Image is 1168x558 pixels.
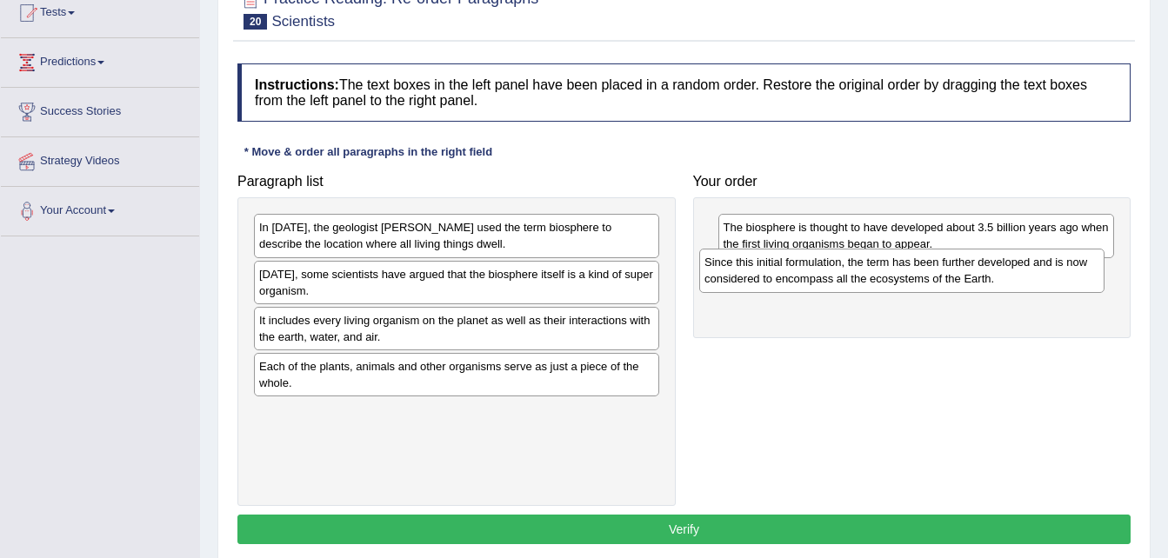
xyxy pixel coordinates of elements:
[1,88,199,131] a: Success Stories
[237,63,1131,122] h4: The text boxes in the left panel have been placed in a random order. Restore the original order b...
[1,38,199,82] a: Predictions
[244,14,267,30] span: 20
[237,515,1131,544] button: Verify
[254,307,659,350] div: It includes every living organism on the planet as well as their interactions with the earth, wat...
[237,143,499,160] div: * Move & order all paragraphs in the right field
[254,353,659,396] div: Each of the plants, animals and other organisms serve as just a piece of the whole.
[718,214,1115,257] div: The biosphere is thought to have developed about 3.5 billion years ago when the first living orga...
[1,187,199,230] a: Your Account
[254,214,659,257] div: In [DATE], the geologist [PERSON_NAME] used the term biosphere to describe the location where all...
[255,77,339,92] b: Instructions:
[699,249,1105,292] div: Since this initial formulation, the term has been further developed and is now considered to enco...
[693,174,1131,189] h4: Your order
[271,13,335,30] small: Scientists
[237,174,676,189] h4: Paragraph list
[1,137,199,181] a: Strategy Videos
[254,261,659,304] div: [DATE], some scientists have argued that the biosphere itself is a kind of super organism.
